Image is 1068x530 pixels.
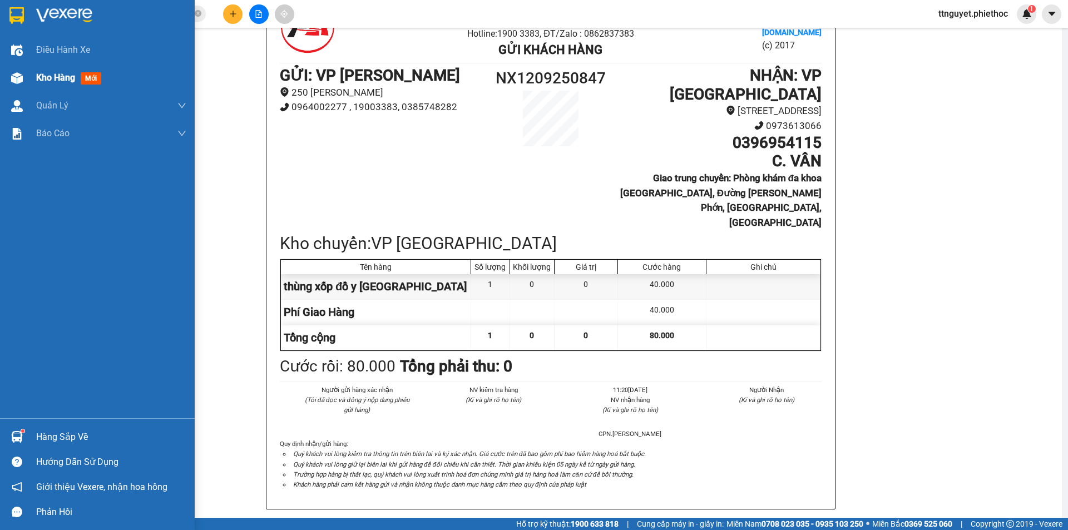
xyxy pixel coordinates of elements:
[627,518,629,530] span: |
[12,457,22,467] span: question-circle
[575,385,685,395] li: 11:20[DATE]
[370,27,731,41] li: Hotline: 1900 3383, ĐT/Zalo : 0862837383
[229,10,237,18] span: plus
[12,482,22,492] span: notification
[11,72,23,84] img: warehouse-icon
[762,519,863,528] strong: 0708 023 035 - 0935 103 250
[670,66,822,103] b: NHẬN : VP [GEOGRAPHIC_DATA]
[439,385,549,395] li: NV kiểm tra hàng
[584,331,588,340] span: 0
[1028,5,1036,13] sup: 1
[293,450,646,458] i: Quý khách vui lòng kiểm tra thông tin trên biên lai và ký xác nhận. Giá cước trên đã bao gồm phí ...
[513,262,551,271] div: Khối lượng
[280,85,483,100] li: 250 [PERSON_NAME]
[36,72,75,83] span: Kho hàng
[754,121,764,130] span: phone
[762,38,822,52] li: (c) 2017
[195,10,201,17] span: close-circle
[249,4,269,24] button: file-add
[281,300,471,325] div: Phí Giao Hàng
[1030,5,1034,13] span: 1
[618,274,706,299] div: 40.000
[466,396,521,404] i: (Kí và ghi rõ họ tên)
[11,44,23,56] img: warehouse-icon
[1006,520,1014,528] span: copyright
[195,9,201,19] span: close-circle
[620,172,822,228] b: Giao trung chuyển: Phòng khám đa khoa [GEOGRAPHIC_DATA], Đường [PERSON_NAME] Phớn, [GEOGRAPHIC_DA...
[284,331,335,344] span: Tổng cộng
[555,274,618,299] div: 0
[1042,4,1061,24] button: caret-down
[709,262,818,271] div: Ghi chú
[284,262,468,271] div: Tên hàng
[904,519,952,528] strong: 0369 525 060
[177,101,186,110] span: down
[302,385,412,395] li: Người gửi hàng xác nhận
[36,454,186,470] div: Hướng dẫn sử dụng
[510,274,555,299] div: 0
[602,406,658,414] i: (Kí và ghi rõ họ tên)
[575,395,685,405] li: NV nhận hàng
[400,357,512,375] b: Tổng phải thu: 0
[281,274,471,299] div: thùng xốp đồ y [GEOGRAPHIC_DATA]
[12,507,22,517] span: message
[637,518,724,530] span: Cung cấp máy in - giấy in:
[36,504,186,521] div: Phản hồi
[280,439,822,489] div: Quy định nhận/gửi hàng :
[280,100,483,115] li: 0964002277 , 19003383, 0385748282
[36,126,70,140] span: Báo cáo
[530,331,534,340] span: 0
[11,100,23,112] img: warehouse-icon
[36,480,167,494] span: Giới thiệu Vexere, nhận hoa hồng
[619,133,822,152] h1: 0396954115
[872,518,952,530] span: Miền Bắc
[280,10,288,18] span: aim
[471,274,510,299] div: 1
[498,43,602,57] b: Gửi khách hàng
[275,4,294,24] button: aim
[21,429,24,433] sup: 1
[474,262,507,271] div: Số lượng
[293,481,586,488] i: Khách hàng phải cam kết hàng gửi và nhận không thuộc danh mục hàng cấm theo quy định của pháp luật
[575,429,685,439] li: CPN.[PERSON_NAME]
[650,331,674,340] span: 80.000
[36,98,68,112] span: Quản Lý
[866,522,869,526] span: ⚪️
[961,518,962,530] span: |
[223,4,243,24] button: plus
[488,331,492,340] span: 1
[81,72,101,85] span: mới
[280,230,822,256] div: Kho chuyển: VP [GEOGRAPHIC_DATA]
[36,429,186,445] div: Hàng sắp về
[557,262,615,271] div: Giá trị
[571,519,619,528] strong: 1900 633 818
[929,7,1017,21] span: ttnguyet.phiethoc
[619,152,822,171] h1: C. VÂN
[305,396,409,414] i: (Tôi đã đọc và đồng ý nộp dung phiếu gửi hàng)
[11,431,23,443] img: warehouse-icon
[1022,9,1032,19] img: icon-new-feature
[1047,9,1057,19] span: caret-down
[293,460,635,468] i: Quý khách vui lòng giữ lại biên lai khi gửi hàng để đối chiếu khi cần thiết. Thời gian khiếu kiện...
[280,66,460,85] b: GỬI : VP [PERSON_NAME]
[483,66,619,91] h1: NX1209250847
[11,128,23,140] img: solution-icon
[280,87,289,97] span: environment
[726,518,863,530] span: Miền Nam
[255,10,263,18] span: file-add
[280,354,395,379] div: Cước rồi : 80.000
[293,470,634,478] i: Trường hợp hàng bị thất lạc, quý khách vui lòng xuất trình hoá đơn chứng minh giá trị hàng hoá là...
[726,106,735,115] span: environment
[619,103,822,118] li: [STREET_ADDRESS]
[618,300,706,325] div: 40.000
[619,118,822,133] li: 0973613066
[516,518,619,530] span: Hỗ trợ kỹ thuật:
[9,7,24,24] img: logo-vxr
[36,43,90,57] span: Điều hành xe
[177,129,186,138] span: down
[739,396,794,404] i: (Kí và ghi rõ họ tên)
[280,102,289,112] span: phone
[621,262,703,271] div: Cước hàng
[712,385,822,395] li: Người Nhận
[762,28,822,37] b: [DOMAIN_NAME]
